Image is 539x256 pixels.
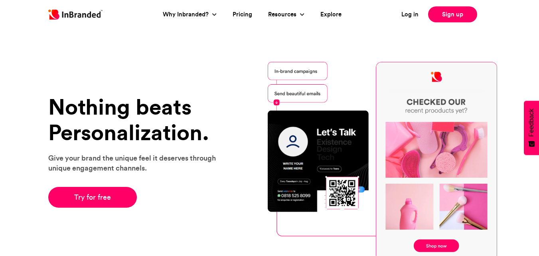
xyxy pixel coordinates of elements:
a: Explore [320,10,342,19]
a: Try for free [48,187,137,208]
p: Give your brand the unique feel it deserves through unique engagement channels. [48,153,226,173]
a: Why Inbranded? [163,10,211,19]
a: Pricing [233,10,252,19]
button: Feedback - Show survey [524,101,539,155]
a: Log in [401,10,419,19]
a: Sign up [428,6,477,22]
span: Feedback [528,109,535,137]
a: Resources [268,10,298,19]
img: Inbranded [48,10,103,20]
h1: Nothing beats Personalization. [48,94,226,145]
